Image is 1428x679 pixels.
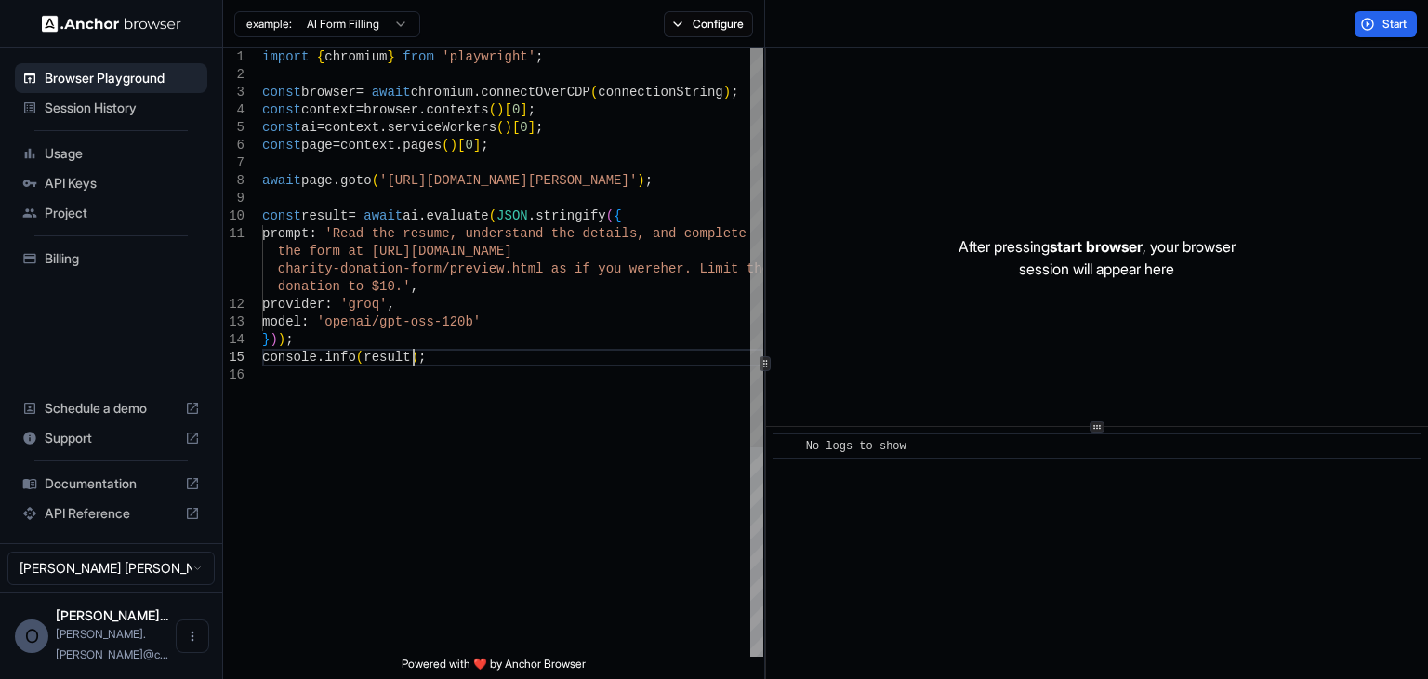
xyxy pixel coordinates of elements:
[528,120,535,135] span: ]
[387,297,394,312] span: ,
[535,120,543,135] span: ;
[15,139,207,168] div: Usage
[637,173,644,188] span: )
[223,207,245,225] div: 10
[262,226,309,241] span: prompt
[262,120,301,135] span: const
[340,297,387,312] span: 'groq'
[317,350,324,365] span: .
[504,120,511,135] span: )
[45,249,200,268] span: Billing
[15,499,207,528] div: API Reference
[262,208,301,223] span: const
[496,102,504,117] span: )
[262,173,301,188] span: await
[535,208,606,223] span: stringify
[223,119,245,137] div: 5
[301,85,356,100] span: browser
[450,138,457,153] span: )
[1050,237,1143,256] span: start browser
[387,49,394,64] span: }
[324,49,387,64] span: chromium
[262,138,301,153] span: const
[324,297,332,312] span: :
[285,332,293,347] span: ;
[324,350,356,365] span: info
[418,208,426,223] span: .
[664,11,754,37] button: Configure
[15,198,207,228] div: Project
[223,366,245,384] div: 16
[301,138,333,153] span: page
[520,102,527,117] span: ]
[598,85,722,100] span: connectionString
[262,350,317,365] span: console
[512,102,520,117] span: 0
[270,332,277,347] span: )
[426,102,488,117] span: contexts
[317,120,324,135] span: =
[223,154,245,172] div: 7
[364,350,410,365] span: result
[442,138,449,153] span: (
[442,49,535,64] span: 'playwright'
[426,208,488,223] span: evaluate
[496,208,528,223] span: JSON
[176,619,209,653] button: Open menu
[806,440,906,453] span: No logs to show
[45,204,200,222] span: Project
[535,49,543,64] span: ;
[504,102,511,117] span: [
[379,120,387,135] span: .
[223,172,245,190] div: 8
[403,208,418,223] span: ai
[262,332,270,347] span: }
[42,15,181,33] img: Anchor Logo
[715,226,747,241] span: lete
[489,208,496,223] span: (
[262,49,309,64] span: import
[301,314,309,329] span: :
[356,350,364,365] span: (
[340,173,372,188] span: goto
[473,138,481,153] span: ]
[278,279,411,294] span: donation to $10.'
[614,208,621,223] span: {
[959,235,1236,280] p: After pressing , your browser session will appear here
[45,99,200,117] span: Session History
[372,85,411,100] span: await
[223,225,245,243] div: 11
[15,393,207,423] div: Schedule a demo
[223,349,245,366] div: 15
[301,208,348,223] span: result
[465,138,472,153] span: 0
[372,173,379,188] span: (
[15,469,207,499] div: Documentation
[15,93,207,123] div: Session History
[356,85,364,100] span: =
[481,138,488,153] span: ;
[223,48,245,66] div: 1
[411,350,418,365] span: )
[15,244,207,273] div: Billing
[15,619,48,653] div: O
[223,296,245,313] div: 12
[223,84,245,101] div: 3
[278,332,285,347] span: )
[489,102,496,117] span: (
[223,101,245,119] div: 4
[56,607,168,623] span: Omar Fernando Bolaños Delgado
[411,85,473,100] span: chromium
[15,168,207,198] div: API Keys
[15,423,207,453] div: Support
[783,437,792,456] span: ​
[606,208,614,223] span: (
[262,102,301,117] span: const
[395,138,403,153] span: .
[45,174,200,193] span: API Keys
[348,208,355,223] span: =
[1382,17,1408,32] span: Start
[387,120,496,135] span: serviceWorkers
[45,144,200,163] span: Usage
[356,102,364,117] span: =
